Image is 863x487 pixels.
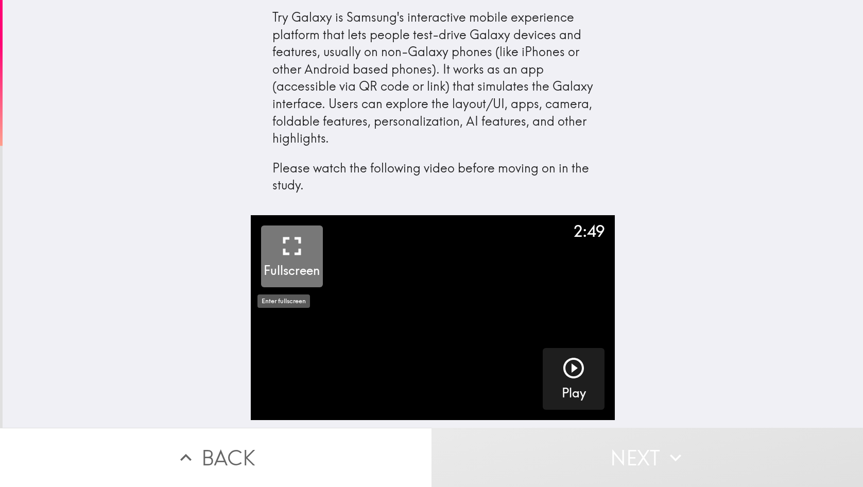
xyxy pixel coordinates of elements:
[431,428,863,487] button: Next
[562,385,586,402] h5: Play
[574,220,605,242] div: 2:49
[257,294,310,308] div: Enter fullscreen
[272,160,594,194] p: Please watch the following video before moving on in the study.
[264,262,320,280] h5: Fullscreen
[272,9,594,194] div: Try Galaxy is Samsung's interactive mobile experience platform that lets people test-drive Galaxy...
[543,348,605,410] button: Play
[261,225,323,287] button: Fullscreen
